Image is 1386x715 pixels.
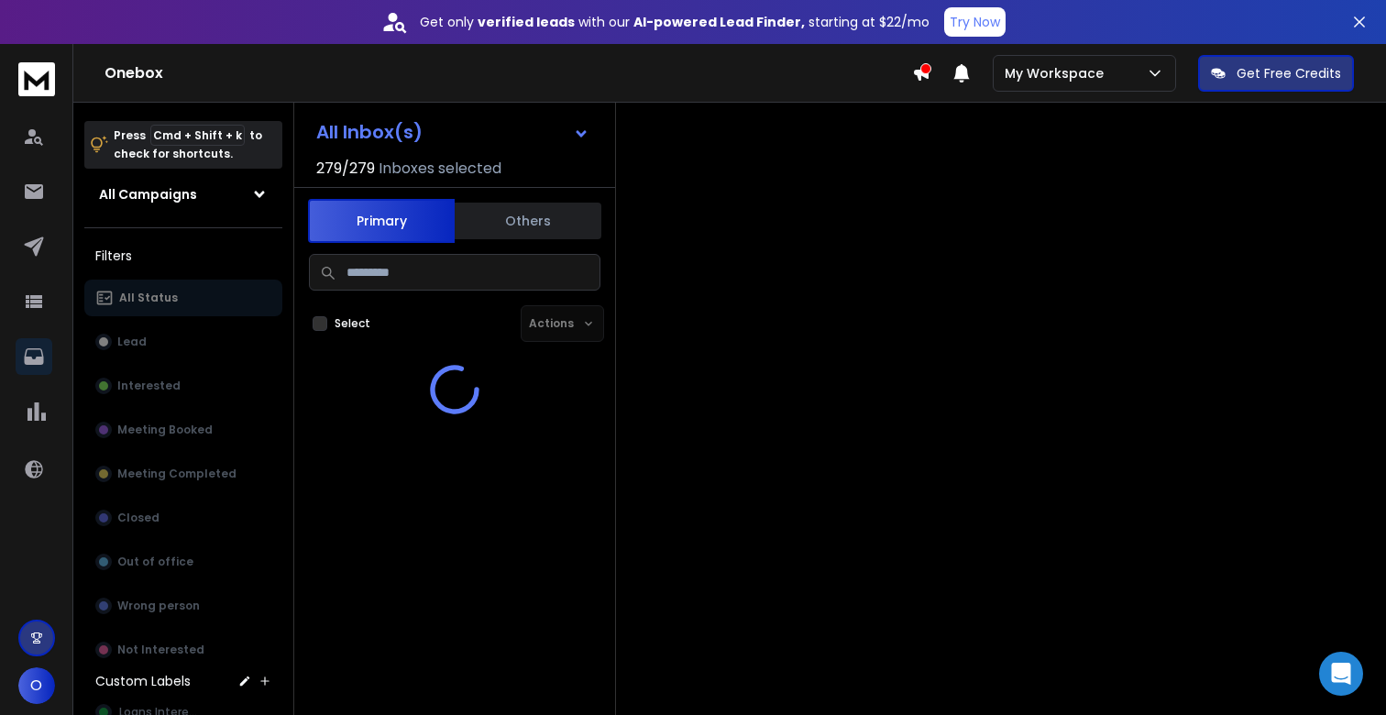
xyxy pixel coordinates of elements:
[95,672,191,690] h3: Custom Labels
[1198,55,1354,92] button: Get Free Credits
[316,158,375,180] span: 279 / 279
[18,667,55,704] button: O
[316,123,423,141] h1: All Inbox(s)
[1319,652,1363,696] div: Open Intercom Messenger
[308,199,455,243] button: Primary
[114,126,262,163] p: Press to check for shortcuts.
[1005,64,1111,82] p: My Workspace
[633,13,805,31] strong: AI-powered Lead Finder,
[455,201,601,241] button: Others
[944,7,1006,37] button: Try Now
[104,62,912,84] h1: Onebox
[99,185,197,203] h1: All Campaigns
[950,13,1000,31] p: Try Now
[379,158,501,180] h3: Inboxes selected
[84,176,282,213] button: All Campaigns
[420,13,929,31] p: Get only with our starting at $22/mo
[84,243,282,269] h3: Filters
[478,13,575,31] strong: verified leads
[150,125,245,146] span: Cmd + Shift + k
[18,62,55,96] img: logo
[1237,64,1341,82] p: Get Free Credits
[335,316,370,331] label: Select
[302,114,604,150] button: All Inbox(s)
